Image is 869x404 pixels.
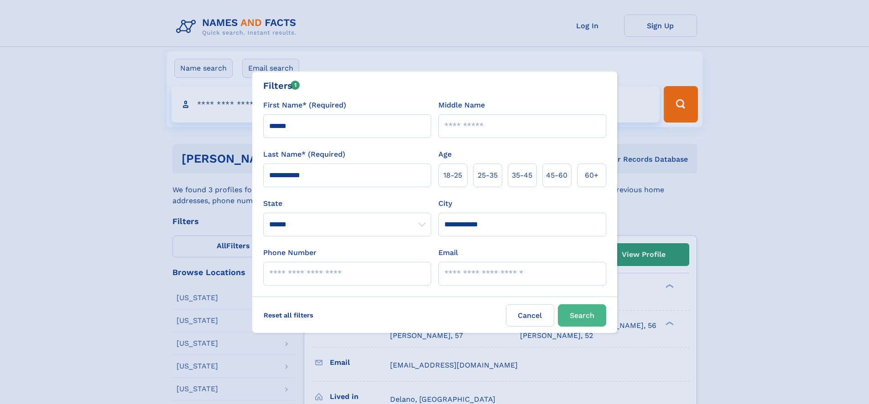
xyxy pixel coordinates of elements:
[263,100,346,111] label: First Name* (Required)
[258,304,319,326] label: Reset all filters
[478,170,498,181] span: 25‑35
[443,170,462,181] span: 18‑25
[546,170,567,181] span: 45‑60
[506,304,554,327] label: Cancel
[512,170,532,181] span: 35‑45
[263,247,317,258] label: Phone Number
[263,79,300,92] div: Filters
[263,198,431,209] label: State
[263,149,345,160] label: Last Name* (Required)
[438,247,458,258] label: Email
[585,170,598,181] span: 60+
[438,198,452,209] label: City
[558,304,606,327] button: Search
[438,149,452,160] label: Age
[438,100,485,111] label: Middle Name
